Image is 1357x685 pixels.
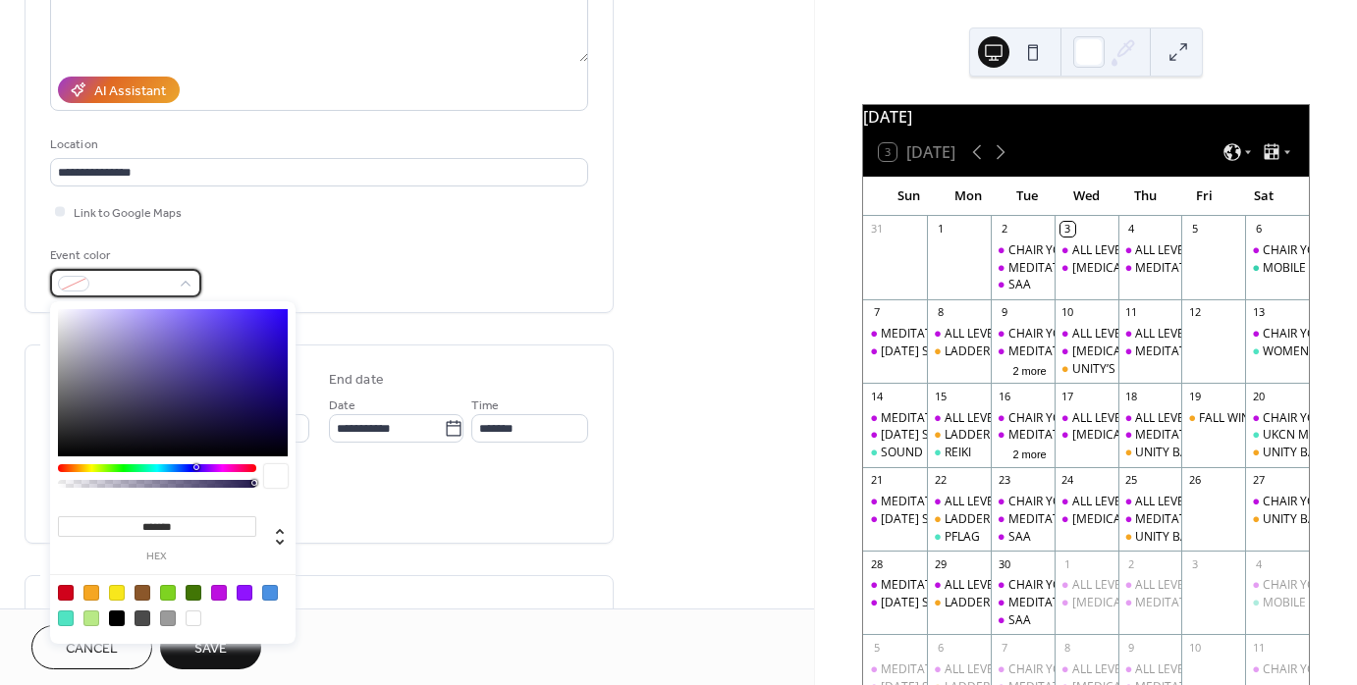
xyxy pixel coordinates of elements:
div: CHAIR YOGA [1245,242,1309,259]
div: REIKI [927,445,991,461]
div: CHAIR YOGA [991,494,1055,510]
div: 23 [997,473,1011,488]
div: MEDITATION [881,326,952,342]
div: CHAIR YOGA [1008,661,1078,678]
div: LADDER TO THE LIGHT CLASS [945,511,1109,528]
div: Mon [938,177,997,216]
div: 1 [933,222,948,237]
div: MEDITATION [1118,511,1182,528]
div: MEDITATION [863,410,927,427]
div: CHAIR YOGA [1245,577,1309,594]
label: hex [58,552,256,562]
div: End date [329,370,384,391]
div: ALL LEVELS FLOW YOGA [1118,326,1182,342]
div: LADDER TO THE LIGHT CLASS [927,427,991,444]
div: 8 [933,305,948,320]
div: ALL LEVELS FLOW YOGA [1135,577,1267,594]
div: LADDER TO THE LIGHT CLASS [945,427,1109,444]
div: SUNDAY SERVICE [863,511,927,528]
div: CHAIR YOGA [1245,326,1309,342]
div: [DATE] SERVICE [881,511,967,528]
div: ALL LEVELS FLOW YOGA [945,661,1076,678]
div: CHAIR YOGA [991,326,1055,342]
div: ALL LEVELS FLOW YOGA [1135,494,1267,510]
div: #F8E71C [109,585,125,601]
div: CHAIR YOGA [1263,494,1332,510]
div: ALL LEVELS FLOW YOGA [927,326,991,342]
div: ALL LEVELS FLOW YOGA [1135,326,1267,342]
div: 9 [1124,640,1139,655]
div: MEDITATION [1008,427,1080,444]
div: UNITY BASICS/NEW MEMBER CLASS 1 [1118,445,1182,461]
span: Save [194,639,227,659]
div: 5 [869,640,884,655]
div: MEDITATION [1135,595,1207,611]
div: ALL LEVELS FLOW YOGA [1118,577,1182,594]
div: SUNDAY SERVICE [863,427,927,444]
div: MEDITATION [1118,595,1182,611]
div: SOUND BATH [863,445,927,461]
div: UKCN MEN [1245,427,1309,444]
div: CHAIR YOGA [1263,326,1332,342]
div: ALL LEVELS FLOW YOGA [1118,242,1182,259]
div: [MEDICAL_DATA] [1072,595,1167,611]
div: LADDER TO THE LIGHT CLASS [927,595,991,611]
div: MEDITATION [1008,595,1080,611]
button: Cancel [31,625,152,669]
div: Sat [1234,177,1293,216]
div: CHAIR YOGA [991,410,1055,427]
div: ALL LEVELS FLOW YOGA [927,661,991,678]
div: MEDITATION [1135,511,1207,528]
div: CHAIR YOGA [1263,242,1332,259]
div: ALL LEVELS FLOW YOGA [1055,494,1118,510]
div: [MEDICAL_DATA] [1072,343,1167,360]
div: WOMEN TOGETHER [1245,343,1309,360]
div: ALL LEVELS FLOW YOGA [945,410,1076,427]
div: [DATE] [863,105,1309,129]
div: MEDITATION [1135,427,1207,444]
div: [DATE] SERVICE [881,595,967,611]
div: MEDITATION [1008,260,1080,277]
div: #FFFFFF [186,610,201,626]
div: MEDITATION [881,410,952,427]
div: #000000 [109,610,125,626]
div: ALL LEVELS FLOW YOGA [927,410,991,427]
div: SUNDAY SERVICE [863,595,927,611]
div: Location [50,134,584,155]
div: MEDITATION [1118,260,1182,277]
div: SAA [1008,612,1031,629]
div: AI Assistant [94,81,166,102]
span: Link to Google Maps [74,203,182,224]
div: ALL LEVELS FLOW YOGA [945,577,1076,594]
div: MEDITATION [1008,511,1080,528]
div: 16 [997,389,1011,403]
div: Wed [1057,177,1115,216]
div: MEDITATION [1118,343,1182,360]
div: MEDITATION [1118,427,1182,444]
div: SAA [1008,277,1031,293]
div: #50E3C2 [58,610,74,626]
div: 17 [1060,389,1075,403]
div: 19 [1187,389,1202,403]
div: ALL LEVELS FLOW YOGA [1072,242,1204,259]
div: Event color [50,245,197,266]
div: MEDITATION [1135,260,1207,277]
div: TAI CHI [1055,427,1118,444]
button: 2 more [1004,445,1054,461]
div: SUNDAY SERVICE [863,343,927,360]
span: Date [329,395,355,416]
div: PFLAG [927,529,991,546]
div: UNITY’S WORLD DAY OF PRAYER [1055,361,1118,378]
div: SAA [991,529,1055,546]
div: 27 [1251,473,1266,488]
div: MEDITATION [1008,343,1080,360]
div: ALL LEVELS FLOW YOGA [945,326,1076,342]
div: UNITY BASICS/NEW MEMBER CLASS 1 [1135,445,1344,461]
div: #417505 [186,585,201,601]
div: SAA [991,612,1055,629]
div: LADDER TO THE LIGHT CLASS [927,511,991,528]
div: 31 [869,222,884,237]
div: CHAIR YOGA [1245,410,1309,427]
div: REIKI [945,445,971,461]
div: CHAIR YOGA [1008,410,1078,427]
